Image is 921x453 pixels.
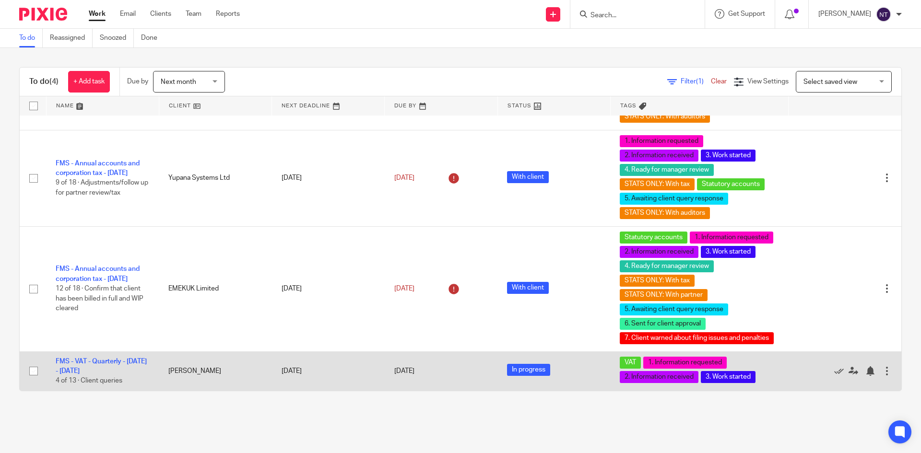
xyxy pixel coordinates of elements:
span: 5. Awaiting client query response [620,303,728,315]
span: Tags [620,103,637,108]
span: STATS ONLY: With partner [620,289,708,301]
span: 4. Ready for manager review [620,260,714,272]
span: STATS ONLY: With auditors [620,207,710,219]
a: Reassigned [50,29,93,47]
span: 7. Client warned about filing issues and penalties [620,332,774,344]
span: (1) [696,78,704,85]
span: STATS ONLY: With auditors [620,111,710,123]
span: 4. Ready for manager review [620,164,714,176]
span: Filter [681,78,711,85]
img: Pixie [19,8,67,21]
a: FMS - VAT - Quarterly - [DATE] - [DATE] [56,358,147,374]
a: + Add task [68,71,110,93]
span: Select saved view [803,79,857,85]
a: Team [186,9,201,19]
span: [DATE] [394,285,414,292]
td: [DATE] [272,226,385,351]
td: Yupana Systems Ltd [159,130,272,226]
a: Clients [150,9,171,19]
a: Reports [216,9,240,19]
span: 1. Information requested [620,135,703,147]
span: 3. Work started [701,150,756,162]
a: Email [120,9,136,19]
span: View Settings [747,78,789,85]
p: [PERSON_NAME] [818,9,871,19]
td: EMEKUK Limited [159,226,272,351]
span: Statutory accounts [697,178,765,190]
td: [DATE] [272,130,385,226]
span: Next month [161,79,196,85]
a: Done [141,29,165,47]
span: 12 of 18 · Confirm that client has been billed in full and WIP cleared [56,285,143,312]
span: 2. Information received [620,150,698,162]
a: Mark as done [834,366,849,376]
a: FMS - Annual accounts and corporation tax - [DATE] [56,266,140,282]
span: 1. Information requested [690,232,773,244]
span: 2. Information received [620,371,698,383]
span: 3. Work started [701,246,756,258]
span: 4 of 13 · Client queries [56,377,122,384]
a: Work [89,9,106,19]
span: 5. Awaiting client query response [620,193,728,205]
input: Search [590,12,676,20]
a: FMS - Annual accounts and corporation tax - [DATE] [56,160,140,176]
span: STATS ONLY: With tax [620,178,695,190]
span: Get Support [728,11,765,17]
span: (4) [49,78,59,85]
span: 9 of 18 · Adjustments/follow up for partner review/tax [56,180,148,197]
span: 2. Information received [620,246,698,258]
span: With client [507,171,549,183]
span: With client [507,282,549,294]
a: Snoozed [100,29,134,47]
span: 6. Sent for client approval [620,318,706,330]
span: [DATE] [394,174,414,181]
h1: To do [29,77,59,87]
span: STATS ONLY: With tax [620,275,695,287]
td: [PERSON_NAME] [159,351,272,391]
span: VAT [620,357,641,369]
img: svg%3E [876,7,891,22]
span: In progress [507,364,550,376]
span: Statutory accounts [620,232,687,244]
a: Clear [711,78,727,85]
p: Due by [127,77,148,86]
span: [DATE] [394,368,414,374]
td: [DATE] [272,351,385,391]
span: 1. Information requested [643,357,727,369]
a: To do [19,29,43,47]
span: 3. Work started [701,371,756,383]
